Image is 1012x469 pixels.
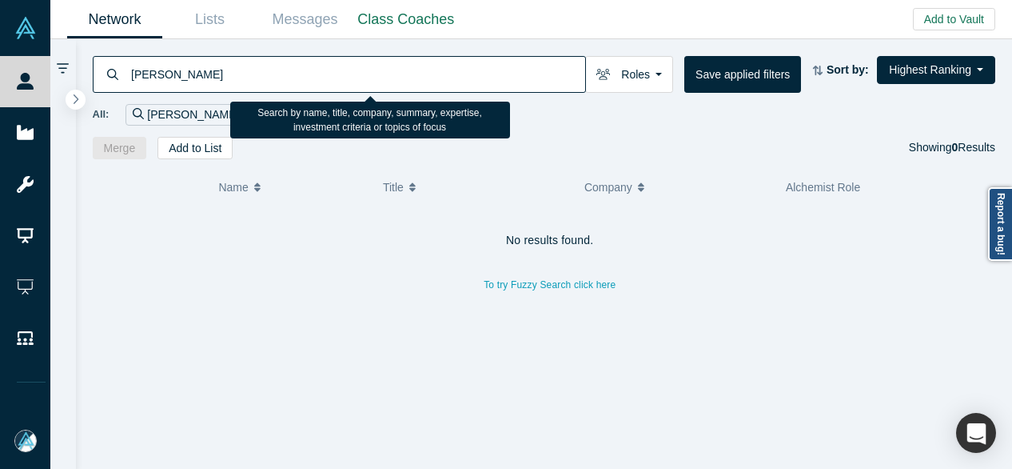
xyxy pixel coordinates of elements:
[877,56,995,84] button: Highest Ranking
[472,275,627,295] button: To try Fuzzy Search click here
[67,1,162,38] a: Network
[584,170,769,204] button: Company
[827,63,869,76] strong: Sort by:
[157,137,233,159] button: Add to List
[585,56,673,93] button: Roles
[14,430,37,452] img: Mia Scott's Account
[129,55,585,93] input: Search by name, title, company, summary, expertise, investment criteria or topics of focus
[353,1,460,38] a: Class Coaches
[786,181,860,194] span: Alchemist Role
[93,106,110,122] span: All:
[93,137,147,159] button: Merge
[257,1,353,38] a: Messages
[952,141,995,154] span: Results
[239,106,251,124] button: Remove Filter
[988,187,1012,261] a: Report a bug!
[162,1,257,38] a: Lists
[952,141,958,154] strong: 0
[93,234,1008,247] h4: No results found.
[584,170,632,204] span: Company
[913,8,995,30] button: Add to Vault
[218,170,366,204] button: Name
[218,170,248,204] span: Name
[909,137,995,159] div: Showing
[383,170,568,204] button: Title
[383,170,404,204] span: Title
[684,56,801,93] button: Save applied filters
[14,17,37,39] img: Alchemist Vault Logo
[126,104,258,126] div: [PERSON_NAME]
